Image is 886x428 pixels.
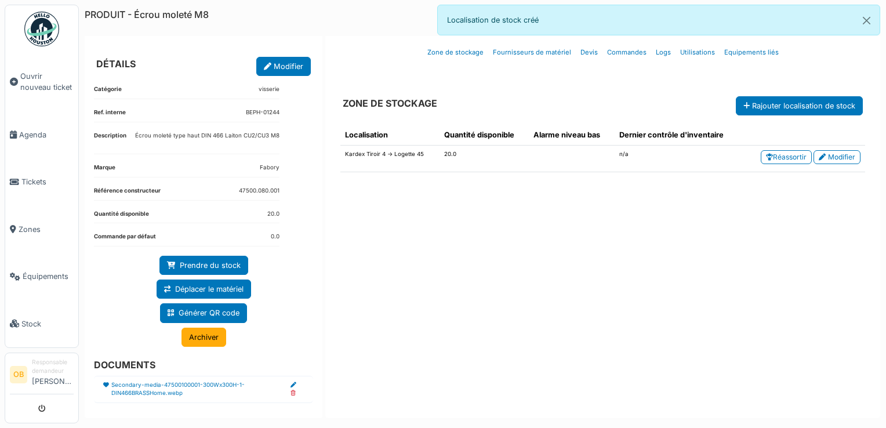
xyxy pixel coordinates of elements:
[181,328,226,347] a: Archiver
[159,256,248,275] a: Prendre du stock
[23,271,74,282] span: Équipements
[615,125,743,146] th: Dernier contrôle d'inventaire
[21,176,74,187] span: Tickets
[10,358,74,394] a: OB Responsable demandeur[PERSON_NAME]
[343,98,437,109] h6: ZONE DE STOCKAGE
[814,150,860,164] a: Modifier
[340,146,440,172] td: Kardex Tiroir 4 -> Logette 45
[135,132,279,140] p: Écrou moleté type haut DIN 466 Laiton CU2/CU3 M8
[488,39,576,66] a: Fournisseurs de matériel
[854,5,880,36] button: Close
[94,210,149,223] dt: Quantité disponible
[651,39,676,66] a: Logs
[94,164,115,177] dt: Marque
[260,164,279,172] dd: Fabory
[340,125,440,146] th: Localisation
[32,358,74,376] div: Responsable demandeur
[19,129,74,140] span: Agenda
[24,12,59,46] img: Badge_color-CXgf-gQk.svg
[256,57,311,76] a: Modifier
[440,125,529,146] th: Quantité disponible
[5,111,78,158] a: Agenda
[576,39,602,66] a: Devis
[736,96,863,115] button: Rajouter localisation de stock
[5,158,78,205] a: Tickets
[157,280,251,299] a: Déplacer le matériel
[761,150,812,164] a: Réassortir
[615,146,743,172] td: n/a
[19,224,74,235] span: Zones
[5,300,78,347] a: Stock
[259,85,279,94] dd: visserie
[5,253,78,300] a: Équipements
[85,9,209,20] h6: PRODUIT - Écrou moleté M8
[94,187,161,200] dt: Référence constructeur
[239,187,279,195] dd: 47500.080.001
[602,39,651,66] a: Commandes
[271,233,279,241] dd: 0.0
[10,366,27,383] li: OB
[676,39,720,66] a: Utilisations
[5,53,78,111] a: Ouvrir nouveau ticket
[94,360,304,371] h6: DOCUMENTS
[440,146,529,172] td: 20.0
[96,59,136,70] h6: DÉTAILS
[111,381,291,398] a: Secondary-media-47500100001-300Wx300H-1-DIN466BRASSHome.webp
[94,132,126,154] dt: Description
[20,71,74,93] span: Ouvrir nouveau ticket
[423,39,488,66] a: Zone de stockage
[94,85,122,99] dt: Catégorie
[5,206,78,253] a: Zones
[437,5,880,35] div: Localisation de stock créé
[267,210,279,219] dd: 20.0
[21,318,74,329] span: Stock
[160,303,247,322] a: Générer QR code
[720,39,783,66] a: Equipements liés
[94,233,156,246] dt: Commande par défaut
[529,125,614,146] th: Alarme niveau bas
[246,108,279,117] dd: BEPH-01244
[32,358,74,391] li: [PERSON_NAME]
[94,108,126,122] dt: Ref. interne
